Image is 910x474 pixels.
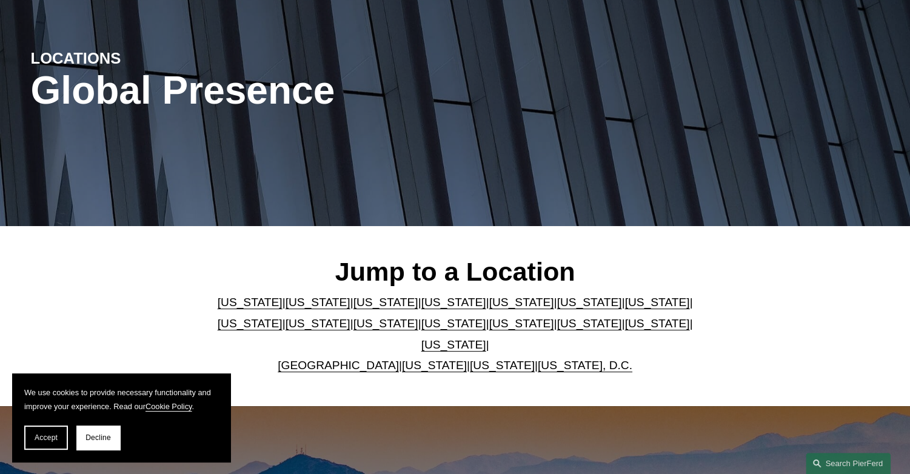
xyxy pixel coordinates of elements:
a: Cookie Policy [146,402,192,411]
button: Accept [24,426,68,450]
a: [US_STATE] [421,317,486,330]
span: Decline [85,433,111,442]
h4: LOCATIONS [31,48,243,68]
button: Decline [76,426,120,450]
a: [US_STATE] [286,296,350,309]
a: [US_STATE], D.C. [538,359,632,372]
a: [US_STATE] [557,296,621,309]
a: [US_STATE] [421,338,486,351]
a: [US_STATE] [470,359,535,372]
p: | | | | | | | | | | | | | | | | | | [207,292,703,376]
a: Search this site [806,453,891,474]
a: [US_STATE] [286,317,350,330]
a: [US_STATE] [218,317,283,330]
a: [US_STATE] [624,296,689,309]
p: We use cookies to provide necessary functionality and improve your experience. Read our . [24,386,218,413]
section: Cookie banner [12,373,230,462]
h2: Jump to a Location [207,256,703,287]
a: [US_STATE] [489,317,554,330]
a: [US_STATE] [353,317,418,330]
a: [US_STATE] [421,296,486,309]
a: [US_STATE] [353,296,418,309]
a: [US_STATE] [402,359,467,372]
a: [US_STATE] [557,317,621,330]
a: [GEOGRAPHIC_DATA] [278,359,399,372]
a: [US_STATE] [218,296,283,309]
span: Accept [35,433,58,442]
a: [US_STATE] [624,317,689,330]
h1: Global Presence [31,68,597,113]
a: [US_STATE] [489,296,554,309]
